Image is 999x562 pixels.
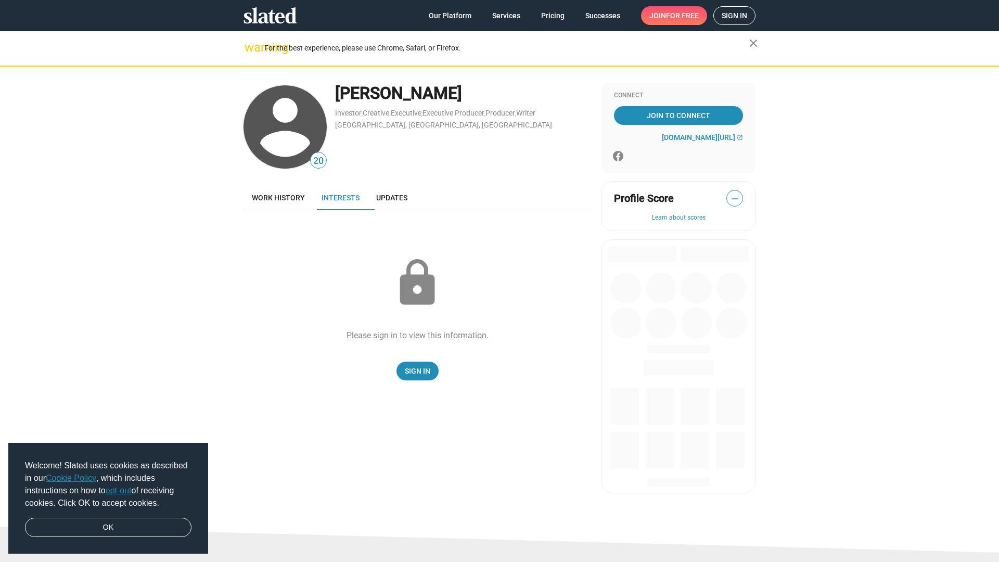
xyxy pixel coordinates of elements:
[484,6,529,25] a: Services
[244,185,313,210] a: Work history
[264,41,749,55] div: For the best experience, please use Chrome, Safari, or Firefox.
[577,6,629,25] a: Successes
[492,6,520,25] span: Services
[727,192,742,206] span: —
[46,474,96,482] a: Cookie Policy
[25,459,191,509] span: Welcome! Slated uses cookies as described in our , which includes instructions on how to of recei...
[363,109,421,117] a: Creative Executive
[313,185,368,210] a: Interests
[347,330,489,341] div: Please sign in to view this information.
[335,109,362,117] a: Investor
[376,194,407,202] span: Updates
[335,121,552,129] a: [GEOGRAPHIC_DATA], [GEOGRAPHIC_DATA], [GEOGRAPHIC_DATA]
[614,106,743,125] a: Join To Connect
[396,362,439,380] a: Sign In
[422,109,484,117] a: Executive Producer
[362,111,363,117] span: ,
[429,6,471,25] span: Our Platform
[335,82,591,105] div: [PERSON_NAME]
[420,6,480,25] a: Our Platform
[311,154,326,168] span: 20
[25,518,191,538] a: dismiss cookie message
[533,6,573,25] a: Pricing
[662,133,735,142] span: [DOMAIN_NAME][URL]
[252,194,305,202] span: Work history
[585,6,620,25] span: Successes
[747,37,760,49] mat-icon: close
[713,6,755,25] a: Sign in
[421,111,422,117] span: ,
[106,486,132,495] a: opt-out
[245,41,257,54] mat-icon: warning
[614,191,674,206] span: Profile Score
[666,6,699,25] span: for free
[662,133,743,142] a: [DOMAIN_NAME][URL]
[649,6,699,25] span: Join
[541,6,565,25] span: Pricing
[368,185,416,210] a: Updates
[391,257,443,309] mat-icon: lock
[484,111,485,117] span: ,
[485,109,515,117] a: Producer
[322,194,360,202] span: Interests
[614,92,743,100] div: Connect
[616,106,741,125] span: Join To Connect
[516,109,535,117] a: Writer
[722,7,747,24] span: Sign in
[737,134,743,140] mat-icon: open_in_new
[8,443,208,554] div: cookieconsent
[641,6,707,25] a: Joinfor free
[515,111,516,117] span: ,
[614,214,743,222] button: Learn about scores
[405,362,430,380] span: Sign In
